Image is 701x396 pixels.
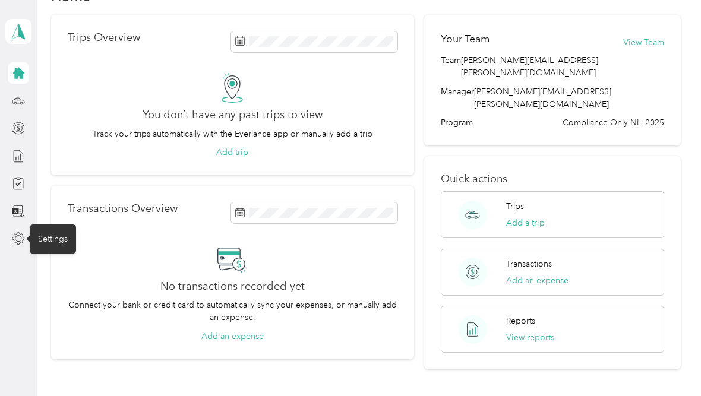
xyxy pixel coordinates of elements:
button: Add trip [216,146,248,159]
h2: No transactions recorded yet [160,280,305,293]
span: Team [441,54,461,79]
p: Trips [506,200,524,213]
h2: You don’t have any past trips to view [143,109,323,121]
span: Program [441,116,473,129]
button: View reports [506,331,554,344]
h2: Your Team [441,31,490,46]
button: View Team [623,36,664,49]
button: Add an expense [201,330,264,343]
p: Track your trips automatically with the Everlance app or manually add a trip [93,128,372,140]
span: [PERSON_NAME][EMAIL_ADDRESS][PERSON_NAME][DOMAIN_NAME] [474,87,611,109]
p: Transactions [506,258,552,270]
div: Settings [30,224,76,254]
span: Compliance Only NH 2025 [563,116,664,129]
button: Add a trip [506,217,545,229]
p: Trips Overview [68,31,140,44]
p: Connect your bank or credit card to automatically sync your expenses, or manually add an expense. [68,299,397,324]
button: Add an expense [506,274,569,287]
span: [PERSON_NAME][EMAIL_ADDRESS][PERSON_NAME][DOMAIN_NAME] [461,54,664,79]
p: Transactions Overview [68,202,178,215]
p: Quick actions [441,173,664,185]
iframe: Everlance-gr Chat Button Frame [634,330,701,396]
span: Manager [441,85,474,110]
p: Reports [506,315,535,327]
